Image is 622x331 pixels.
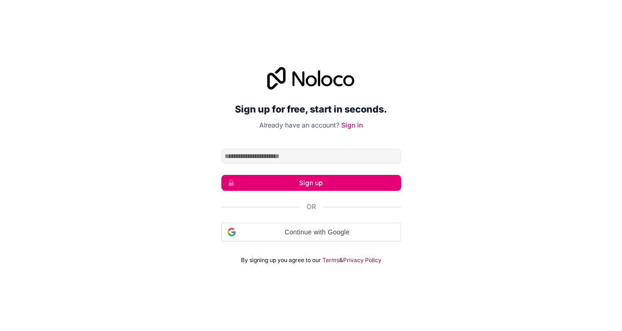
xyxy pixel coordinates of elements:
span: Or [307,202,316,211]
a: Sign in [341,121,363,129]
div: Continue with Google [221,223,401,241]
span: By signing up you agree to our [241,256,321,264]
input: Email address [221,149,401,164]
h2: Sign up for free, start in seconds. [221,101,401,118]
a: Privacy Policy [343,256,381,264]
button: Sign up [221,175,401,191]
span: Already have an account? [259,121,339,129]
a: Terms [322,256,339,264]
span: & [339,256,343,264]
span: Continue with Google [240,227,395,237]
